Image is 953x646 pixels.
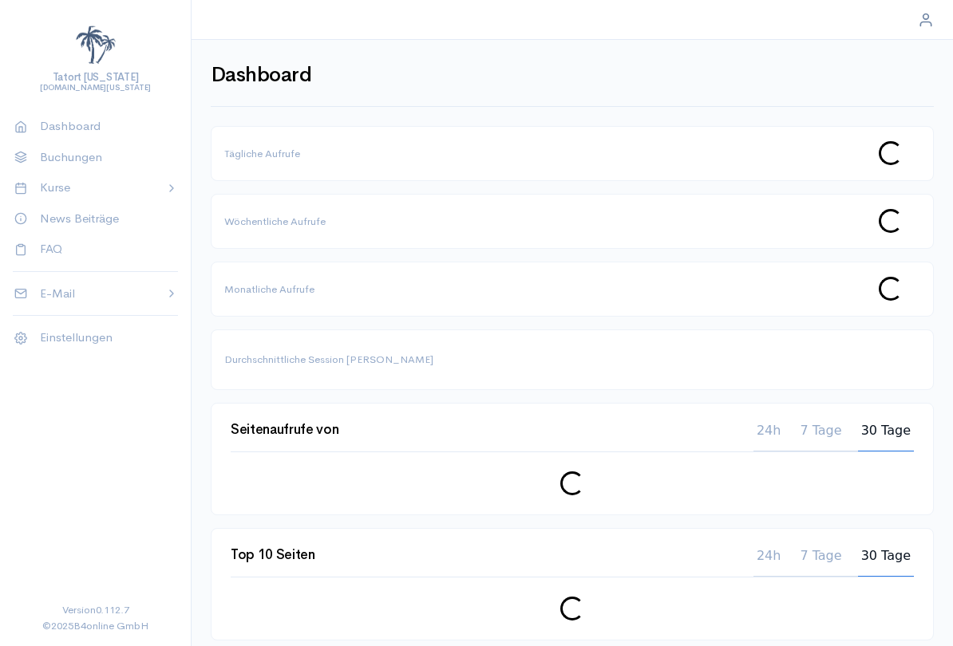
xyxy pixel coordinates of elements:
[62,602,129,618] span: Version 0.112.7
[40,117,165,136] p: Dashboard
[797,423,844,451] div: 7 Tage
[224,282,314,296] span: Monatliche Aufrufe
[224,215,326,228] span: Wöchentliche Aufrufe
[42,618,148,634] span: © 2025 B4online GmbH
[753,548,785,576] div: 24h
[76,26,116,65] img: Test
[797,548,844,576] div: 7 Tage
[40,329,165,347] p: Einstellungen
[40,285,152,303] p: E-Mail
[753,423,785,451] div: 24h
[40,210,165,228] p: News Beiträge
[231,423,338,451] span: Seitenaufrufe von
[231,548,315,577] span: Top 10 Seiten
[224,147,300,160] span: Tägliche Aufrufe
[224,353,433,366] span: Durchschnittliche Session [PERSON_NAME]
[40,148,165,167] p: Buchungen
[40,179,152,197] p: Kurse
[858,423,914,451] div: 30 Tage
[40,83,151,92] h6: [DOMAIN_NAME][US_STATE]
[858,548,914,576] div: 30 Tage
[211,64,311,87] h1: Dashboard
[40,240,165,258] p: FAQ
[40,72,151,83] h5: Tatort [US_STATE]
